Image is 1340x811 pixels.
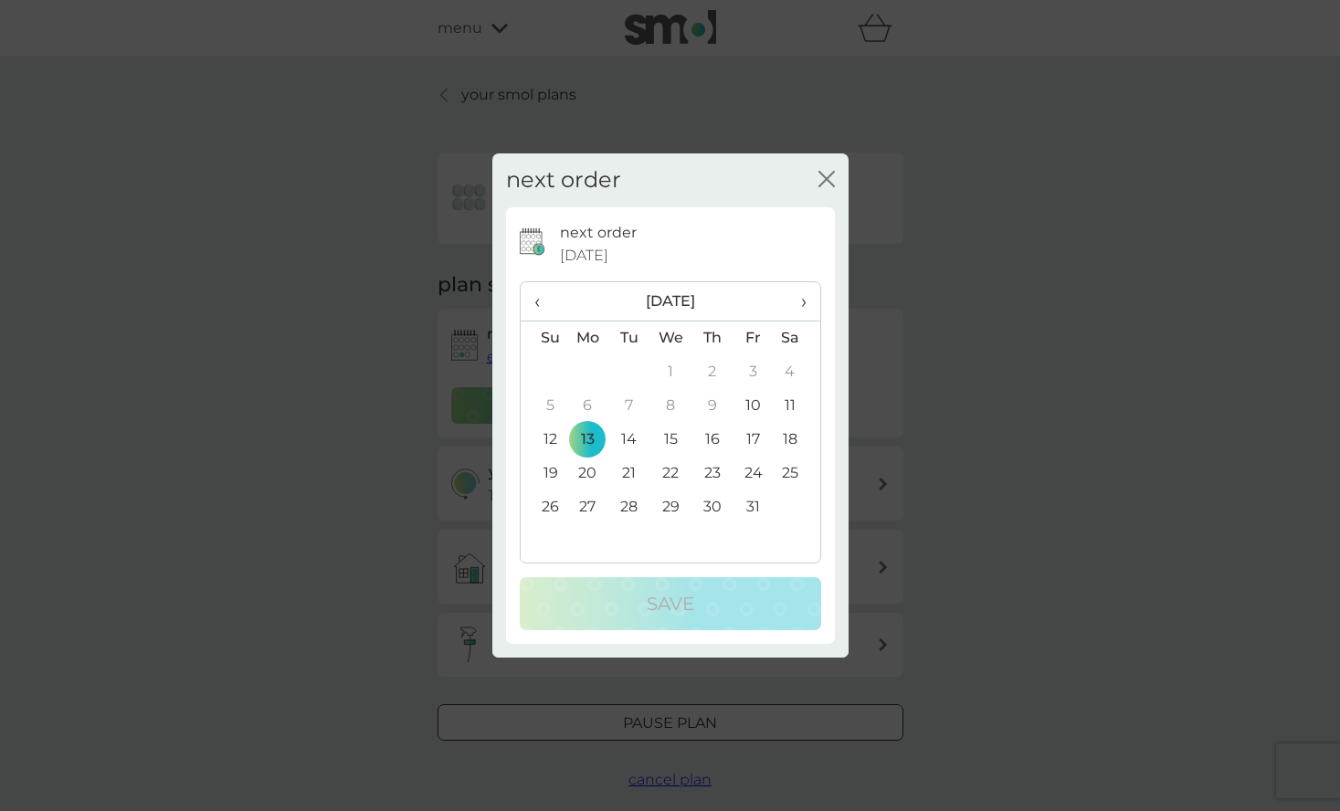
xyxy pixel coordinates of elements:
td: 2 [691,355,733,389]
td: 14 [608,423,649,457]
td: 19 [521,457,567,490]
th: Fr [733,321,774,355]
td: 15 [649,423,691,457]
button: close [818,171,835,190]
td: 30 [691,490,733,524]
td: 22 [649,457,691,490]
td: 26 [521,490,567,524]
td: 27 [567,490,609,524]
td: 6 [567,389,609,423]
td: 18 [774,423,819,457]
td: 10 [733,389,774,423]
td: 3 [733,355,774,389]
td: 20 [567,457,609,490]
th: Tu [608,321,649,355]
th: Mo [567,321,609,355]
td: 5 [521,389,567,423]
th: Th [691,321,733,355]
p: next order [560,221,637,245]
span: ‹ [534,282,554,321]
th: Sa [774,321,819,355]
td: 28 [608,490,649,524]
button: Save [520,577,821,630]
th: [DATE] [567,282,775,321]
td: 17 [733,423,774,457]
td: 31 [733,490,774,524]
th: Su [521,321,567,355]
td: 4 [774,355,819,389]
td: 11 [774,389,819,423]
span: [DATE] [560,244,608,268]
span: › [787,282,806,321]
td: 13 [567,423,609,457]
h2: next order [506,167,621,194]
td: 16 [691,423,733,457]
td: 24 [733,457,774,490]
td: 8 [649,389,691,423]
td: 9 [691,389,733,423]
th: We [649,321,691,355]
td: 29 [649,490,691,524]
td: 21 [608,457,649,490]
td: 23 [691,457,733,490]
td: 1 [649,355,691,389]
p: Save [647,589,694,618]
td: 12 [521,423,567,457]
td: 7 [608,389,649,423]
td: 25 [774,457,819,490]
